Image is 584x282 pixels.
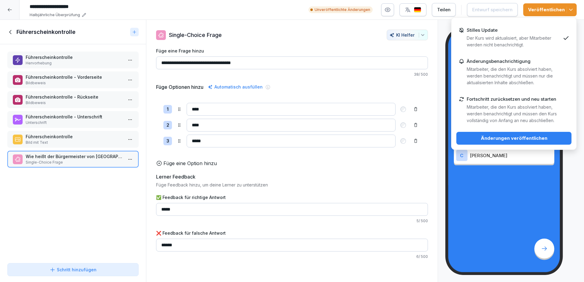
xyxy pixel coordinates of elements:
p: 38 / 500 [156,72,428,77]
div: FührerscheinkontrolleBild mit Text [7,131,139,148]
button: KI Helfer [387,30,428,40]
p: Unveröffentlichte Änderungen [315,7,370,13]
button: Veröffentlichen [523,3,577,16]
p: Führerscheinkontrolle - Vorderseite [26,74,123,80]
div: Änderungen veröffentlichen [461,135,567,142]
img: de.svg [414,7,421,13]
p: Bildbeweis [26,100,123,106]
p: 2 [166,122,169,129]
div: Teilen [437,6,451,13]
p: Änderungsbenachrichtigung [467,59,531,64]
h5: Lerner Feedback [156,173,195,180]
p: Der Kurs wird aktualisiert, aber Mitarbeiter werden nicht benachrichtigt. [467,35,560,48]
button: Schritt hinzufügen [7,263,139,276]
p: 1 [167,106,169,113]
p: 5 / 500 [156,218,428,224]
div: Automatisch ausfüllen [206,83,264,91]
p: Führerscheinkontrolle - Unterschrift [26,114,123,120]
p: Bildbeweis [26,80,123,86]
div: KI Helfer [389,32,425,38]
p: Halbjährliche Überprüfung [30,12,80,18]
h5: Füge Optionen hinzu [156,83,203,91]
p: Mitarbeiter, die den Kurs absolviert haben, werden benachrichtigt und müssen nur die aktualisiert... [467,66,560,86]
label: ✅ Feedback für richtige Antwort [156,194,428,201]
h1: Führerscheinkontrolle [16,28,75,36]
div: Führerscheinkontrolle - RückseiteBildbeweis [7,91,139,108]
button: Entwurf speichern [467,3,518,16]
p: [PERSON_NAME] [470,152,552,159]
div: FührerscheinkontrolleHervorhebung [7,52,139,68]
p: Füge Feedback hinzu, um deine Lerner zu unterstützen [156,182,428,188]
button: Teilen [432,3,456,16]
p: Single-Choice Frage [26,160,123,165]
p: Fortschritt zurücksetzen und neu starten [467,96,556,102]
p: Hervorhebung [26,60,123,66]
p: 6 / 500 [156,254,428,259]
p: Single-Choice Frage [169,31,222,39]
p: Wie heißt der Bürgermeister von [GEOGRAPHIC_DATA]? [26,153,123,160]
p: Stilles Update [467,27,498,33]
div: Wie heißt der Bürgermeister von [GEOGRAPHIC_DATA]?Single-Choice Frage [7,151,139,168]
p: Bild mit Text [26,140,123,145]
p: Mitarbeiter, die den Kurs absolviert haben, werden benachrichtigt und müssen den Kurs vollständig... [467,104,560,124]
p: Führerscheinkontrolle [26,133,123,140]
label: Füge eine Frage hinzu [156,48,428,54]
div: Führerscheinkontrolle - UnterschriftUnterschrift [7,111,139,128]
p: C [460,153,463,158]
div: Entwurf speichern [472,6,513,13]
p: Unterschrift [26,120,123,125]
p: Führerscheinkontrolle [26,54,123,60]
label: ❌ Feedback für falsche Antwort [156,230,428,236]
p: Führerscheinkontrolle - Rückseite [26,94,123,100]
div: Schritt hinzufügen [49,266,97,273]
button: Änderungen veröffentlichen [456,132,571,145]
div: Veröffentlichen [528,6,572,13]
div: Führerscheinkontrolle - VorderseiteBildbeweis [7,71,139,88]
p: 3 [166,138,169,145]
p: Füge eine Option hinzu [163,160,217,167]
